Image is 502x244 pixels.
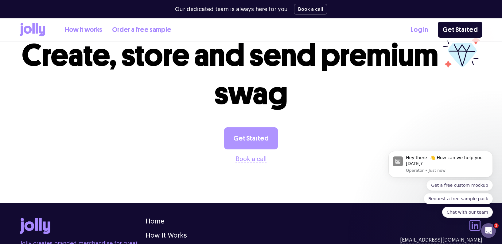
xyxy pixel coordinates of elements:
[438,22,482,38] a: Get Started
[112,25,171,35] a: Order a free sample
[411,25,428,35] a: Log In
[175,5,288,13] p: Our dedicated team is always here for you
[494,223,499,228] span: 1
[400,236,482,244] a: [EMAIL_ADDRESS][DOMAIN_NAME]
[214,75,288,112] span: swag
[146,232,187,239] a: How It Works
[146,218,165,225] a: Home
[481,223,496,238] iframe: Intercom live chat
[224,127,278,149] a: Get Started
[65,25,102,35] a: How it works
[235,154,267,164] button: Book a call
[22,37,438,74] span: Create, store and send premium
[294,4,327,15] button: Book a call
[379,104,502,227] iframe: Intercom notifications message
